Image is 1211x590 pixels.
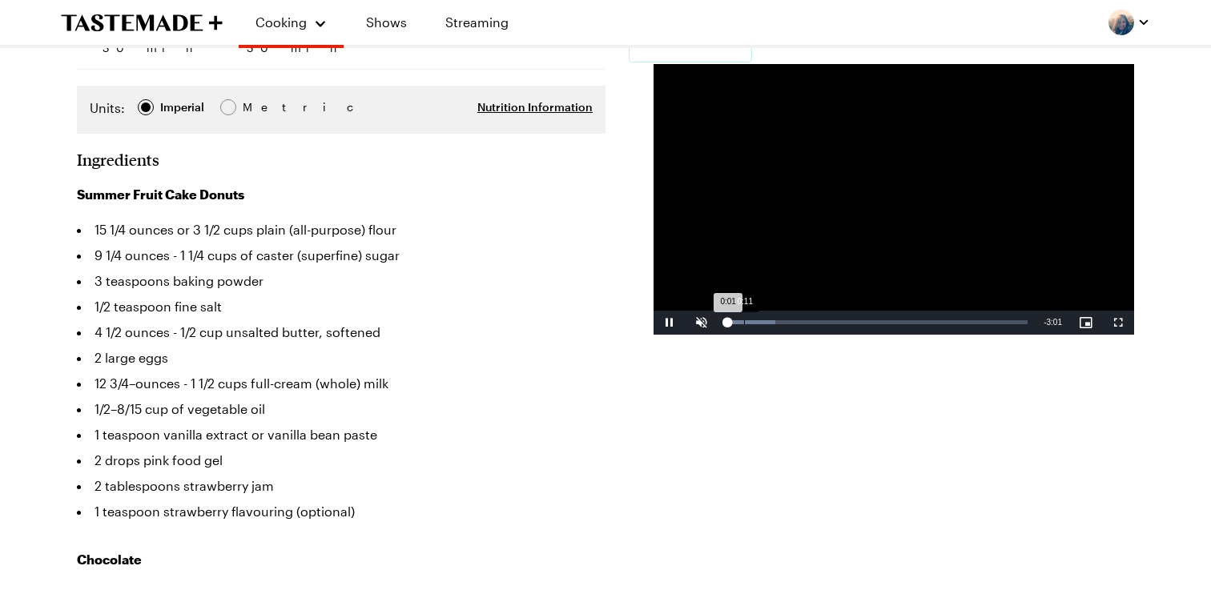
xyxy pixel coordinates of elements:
[1070,311,1102,335] button: Picture-in-Picture
[1108,10,1150,35] button: Profile picture
[686,311,718,335] button: Unmute
[77,294,605,319] li: 1/2 teaspoon fine salt
[77,396,605,422] li: 1/2–8/15 cup of vegetable oil
[255,6,328,38] button: Cooking
[1044,318,1046,327] span: -
[654,64,1134,335] video-js: Video Player
[77,448,605,473] li: 2 drops pink food gel
[160,98,204,116] div: Imperial
[477,99,593,115] button: Nutrition Information
[90,98,125,118] label: Units:
[654,311,686,335] button: Pause
[1047,318,1062,327] span: 3:01
[243,98,276,116] div: Metric
[1108,10,1134,35] img: Profile picture
[77,473,605,499] li: 2 tablespoons strawberry jam
[90,98,276,121] div: Imperial Metric
[243,98,278,116] span: Metric
[77,499,605,524] li: 1 teaspoon strawberry flavouring (optional)
[160,98,206,116] span: Imperial
[1102,311,1134,335] button: Fullscreen
[77,371,605,396] li: 12 3/4–ounces - 1 1/2 cups full-cream (whole) milk
[255,14,307,30] span: Cooking
[77,150,159,169] h2: Ingredients
[77,422,605,448] li: 1 teaspoon vanilla extract or vanilla bean paste
[77,243,605,268] li: 9 1/4 ounces - 1 1/4 cups of caster (superfine) sugar
[77,550,605,569] h3: Chocolate
[726,320,1028,324] div: Progress Bar
[77,185,605,204] h3: Summer Fruit Cake Donuts
[77,217,605,243] li: 15 1/4 ounces or 3 1/2 cups plain (all-purpose) flour
[77,268,605,294] li: 3 teaspoons baking powder
[61,14,223,32] a: To Tastemade Home Page
[77,319,605,345] li: 4 1/2 ounces - 1/2 cup unsalted butter, softened
[77,345,605,371] li: 2 large eggs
